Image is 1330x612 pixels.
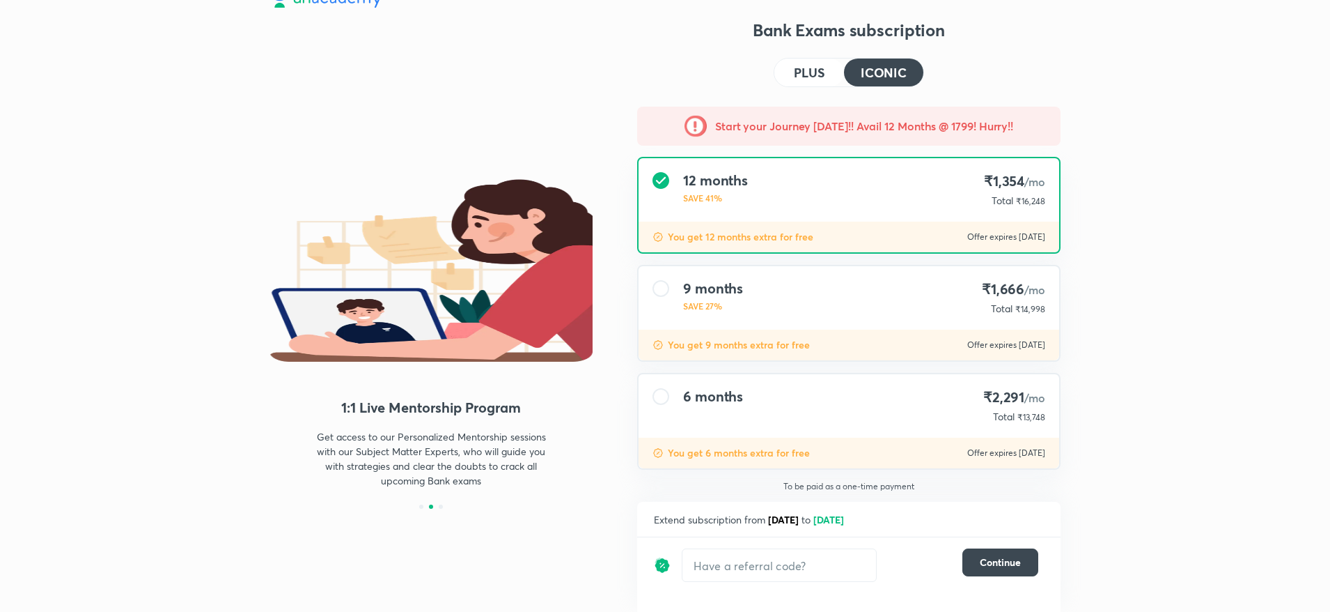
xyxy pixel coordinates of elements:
[269,119,593,362] img: 1_1_Mentor_Creative_e302d008be.png
[962,549,1038,576] button: Continue
[654,513,847,526] span: Extend subscription from to
[668,446,810,460] p: You get 6 months extra for free
[967,231,1045,243] p: Offer expires [DATE]
[844,59,923,86] button: ICONIC
[684,115,707,137] img: -
[992,194,1013,208] p: Total
[980,556,1021,569] span: Continue
[813,513,844,526] span: [DATE]
[715,118,1013,135] h5: Start your Journey [DATE]!! Avail 12 Months @ 1799! Hurry!!
[774,59,844,86] button: PLUS
[984,172,1045,191] h4: ₹1,354
[1024,390,1045,405] span: /mo
[683,300,743,312] p: SAVE 27%
[983,388,1045,407] h4: ₹2,291
[654,549,671,582] img: discount
[668,230,813,244] p: You get 12 months extra for free
[652,231,664,243] img: discount
[1024,174,1045,189] span: /mo
[683,172,748,189] h4: 12 months
[967,447,1045,459] p: Offer expires [DATE]
[1024,282,1045,297] span: /mo
[269,397,593,418] h4: 1:1 Live Mentorship Program
[682,549,876,582] input: Have a referral code?
[861,66,907,79] h4: ICONIC
[982,280,1045,299] h4: ₹1,666
[967,339,1045,351] p: Offer expires [DATE]
[683,280,743,297] h4: 9 months
[668,338,810,352] p: You get 9 months extra for free
[626,481,1072,492] p: To be paid as a one-time payment
[1016,196,1045,206] span: ₹16,248
[1017,412,1045,422] span: ₹13,748
[1015,304,1045,314] span: ₹14,998
[683,192,748,204] p: SAVE 41%
[637,19,1061,41] h3: Bank Exams subscription
[683,388,743,405] h4: 6 months
[993,410,1015,424] p: Total
[652,447,664,459] img: discount
[310,429,552,488] p: Get access to our Personalized Mentorship sessions with our Subject Matter Experts, who will guid...
[768,513,799,526] span: [DATE]
[652,339,664,351] img: discount
[794,66,824,79] h4: PLUS
[991,302,1012,316] p: Total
